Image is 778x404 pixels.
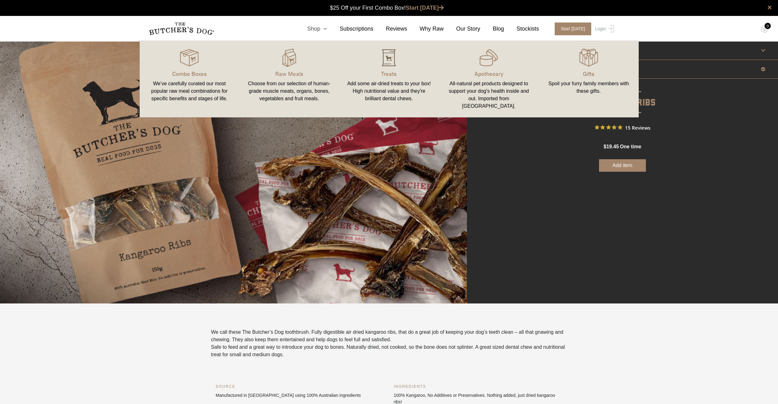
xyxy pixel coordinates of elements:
[446,69,531,78] p: Apothecary
[446,80,531,110] div: All-natural pet products designed to support your dog’s health inside and out. Imported from [GEO...
[548,22,594,35] a: Start [DATE]
[407,25,444,33] a: Why Raw
[599,159,646,172] button: Add item
[374,25,407,33] a: Reviews
[339,47,439,111] a: Treats Add some air-dried treats to your box! High nutritional value and they're brilliant dental...
[504,25,539,33] a: Stockists
[606,144,619,149] span: 19.45
[239,47,339,111] a: Raw Meals Choose from our selection of human-grade muscle meats, organs, bones, vegetables and fr...
[247,69,332,78] p: Raw Meals
[625,123,650,132] span: 15 Reviews
[247,80,332,102] div: Choose from our selection of human-grade muscle meats, organs, bones, vegetables and fruit meals.
[211,343,567,358] p: Safe to feed and a great way to introduce your dog to bones. Naturally dried, not cooked, so the ...
[140,47,240,111] a: Combo Boxes We’ve carefully curated our most popular raw meal combinations for specific benefits ...
[620,144,641,149] span: one time
[379,48,398,67] img: NewTBD_Treats_Hover.png
[546,80,631,95] div: Spoil your furry family members with these gifts.
[439,47,539,111] a: Apothecary All-natural pet products designed to support your dog’s health inside and out. Importe...
[211,328,567,343] p: We call these The Butcher’s Dog toothbrush. Fully digestible air dried kangaroo ribs, that do a g...
[444,25,480,33] a: Our Story
[765,23,771,29] div: 0
[546,69,631,78] p: Gifts
[216,383,384,390] h6: SOURCE
[480,25,504,33] a: Blog
[593,22,614,35] a: Login
[555,22,592,35] span: Start [DATE]
[767,4,772,11] a: close
[603,144,606,149] span: $
[347,80,432,102] div: Add some air-dried treats to your box! High nutritional value and they're brilliant dental chews.
[539,47,639,111] a: Gifts Spoil your furry family members with these gifts.
[295,25,327,33] a: Shop
[147,80,232,102] div: We’ve carefully curated our most popular raw meal combinations for specific benefits and stages o...
[147,69,232,78] p: Combo Boxes
[216,392,384,399] p: Manufactured in [GEOGRAPHIC_DATA] using 100% Australian ingredients
[761,25,769,33] img: TBD_Cart-Empty.png
[394,383,562,390] h6: INGREDIENTS
[327,25,373,33] a: Subscriptions
[347,69,432,78] p: Treats
[406,5,444,11] a: Start [DATE]
[595,123,650,132] button: Rated 4.9 out of 5 stars from 15 reviews. Jump to reviews.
